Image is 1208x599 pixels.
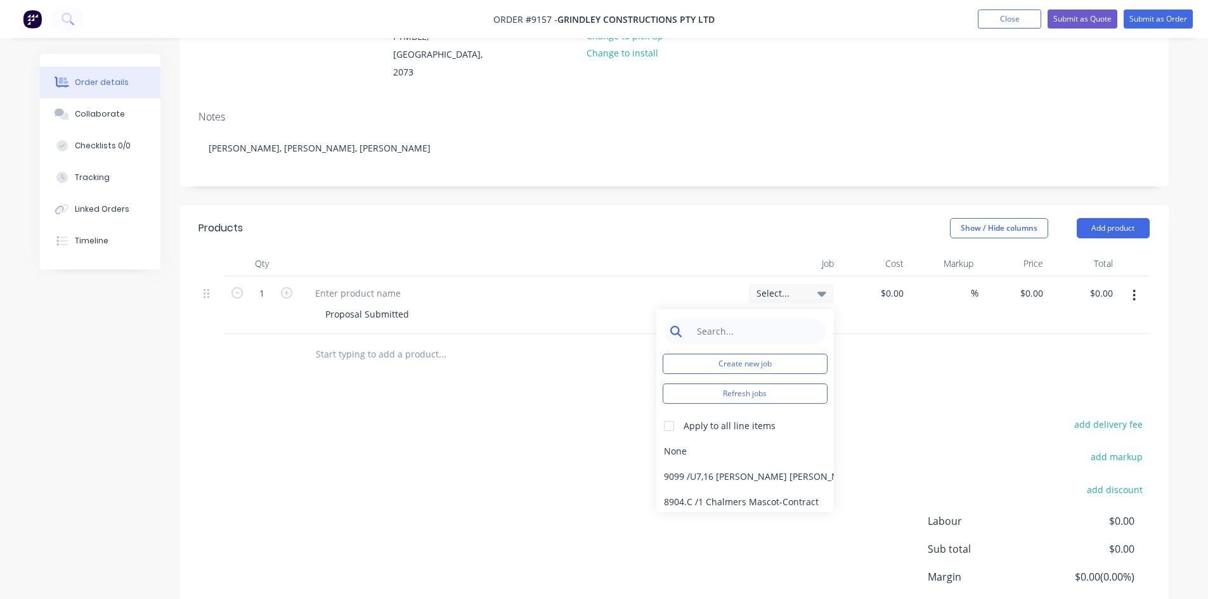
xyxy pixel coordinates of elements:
[198,111,1150,123] div: Notes
[493,13,557,25] span: Order #9157 -
[198,221,243,236] div: Products
[23,10,42,29] img: Factory
[971,286,978,300] span: %
[198,129,1150,167] div: [PERSON_NAME], [PERSON_NAME], [PERSON_NAME]
[40,193,160,225] button: Linked Orders
[928,513,1041,529] span: Labour
[1068,416,1150,433] button: add delivery fee
[75,108,125,120] div: Collaborate
[656,489,834,515] div: 8904.C / 1 Chalmers Mascot-Contract
[839,251,909,276] div: Cost
[684,419,776,432] div: Apply to all line items
[663,383,828,404] button: Refresh jobs
[40,130,160,162] button: Checklists 0/0
[744,251,839,276] div: Job
[75,172,110,183] div: Tracking
[656,439,834,464] div: None
[75,77,129,88] div: Order details
[909,251,978,276] div: Markup
[382,10,509,82] div: [STREET_ADDRESS]PYMBLE, [GEOGRAPHIC_DATA], 2073
[75,235,108,247] div: Timeline
[40,98,160,130] button: Collaborate
[75,203,129,215] div: Linked Orders
[580,44,665,61] button: Change to install
[978,10,1041,29] button: Close
[1048,251,1118,276] div: Total
[557,13,715,25] span: Grindley Constructions Pty Ltd
[1081,480,1150,498] button: add discount
[393,28,498,81] div: PYMBLE, [GEOGRAPHIC_DATA], 2073
[950,218,1048,238] button: Show / Hide columns
[1040,513,1134,529] span: $0.00
[75,140,131,151] div: Checklists 0/0
[1040,569,1134,584] span: $0.00 ( 0.00 %)
[928,569,1041,584] span: Margin
[978,251,1048,276] div: Price
[663,354,828,374] button: Create new job
[1040,541,1134,557] span: $0.00
[757,287,805,300] span: Select...
[1124,10,1193,29] button: Submit as Order
[656,464,834,489] div: 9099 / U7,16 [PERSON_NAME] [PERSON_NAME] Service
[40,162,160,193] button: Tracking
[1048,10,1117,29] button: Submit as Quote
[315,342,569,367] input: Start typing to add a product...
[928,541,1041,557] span: Sub total
[40,225,160,257] button: Timeline
[40,67,160,98] button: Order details
[315,305,419,323] div: Proposal Submitted
[1084,448,1150,465] button: add markup
[1077,218,1150,238] button: Add product
[690,319,820,344] input: Search...
[224,251,300,276] div: Qty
